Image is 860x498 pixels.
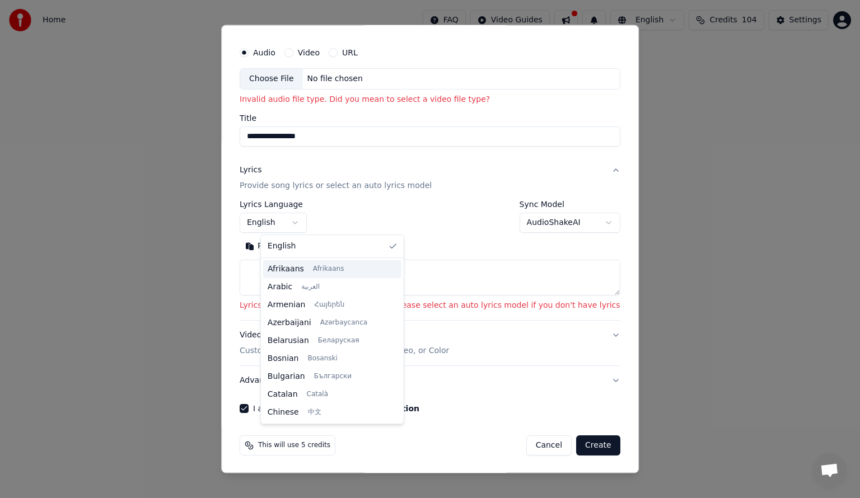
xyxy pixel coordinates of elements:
[307,354,337,363] span: Bosanski
[268,264,304,275] span: Afrikaans
[268,407,299,418] span: Chinese
[320,318,367,327] span: Azərbaycanca
[308,408,321,417] span: 中文
[314,300,344,309] span: Հայերեն
[268,371,305,382] span: Bulgarian
[314,372,352,381] span: Български
[268,335,309,346] span: Belarusian
[318,336,359,345] span: Беларуская
[313,265,344,274] span: Afrikaans
[268,389,298,400] span: Catalan
[307,390,328,399] span: Català
[268,353,299,364] span: Bosnian
[268,241,296,252] span: English
[268,317,311,328] span: Azerbaijani
[268,299,306,311] span: Armenian
[268,281,292,293] span: Arabic
[301,283,320,292] span: العربية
